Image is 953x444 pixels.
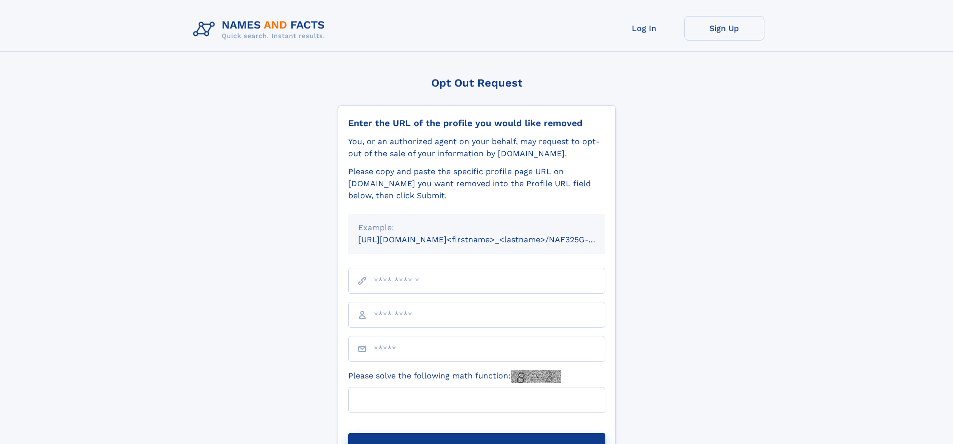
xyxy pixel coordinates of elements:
[189,16,333,43] img: Logo Names and Facts
[604,16,684,41] a: Log In
[348,370,561,383] label: Please solve the following math function:
[348,136,605,160] div: You, or an authorized agent on your behalf, may request to opt-out of the sale of your informatio...
[338,77,616,89] div: Opt Out Request
[684,16,764,41] a: Sign Up
[348,118,605,129] div: Enter the URL of the profile you would like removed
[358,222,595,234] div: Example:
[348,166,605,202] div: Please copy and paste the specific profile page URL on [DOMAIN_NAME] you want removed into the Pr...
[358,235,624,244] small: [URL][DOMAIN_NAME]<firstname>_<lastname>/NAF325G-xxxxxxxx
